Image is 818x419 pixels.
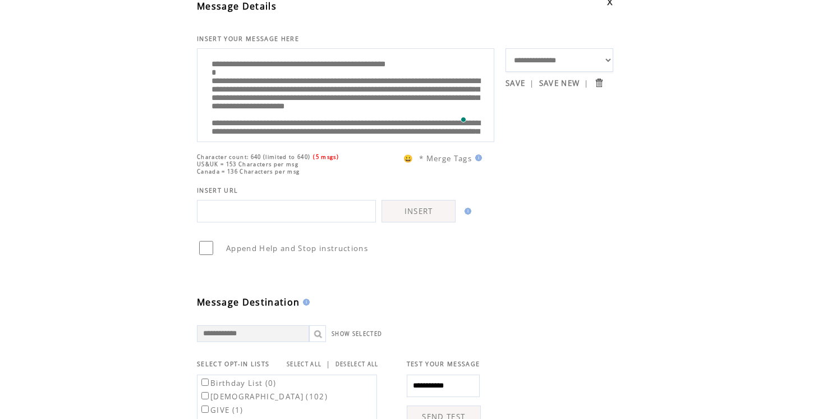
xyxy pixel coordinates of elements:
a: SHOW SELECTED [332,330,382,338]
span: Canada = 136 Characters per msg [197,168,300,175]
span: | [584,78,589,88]
a: SAVE [505,78,525,88]
input: Submit [594,78,604,88]
textarea: To enrich screen reader interactions, please activate Accessibility in Grammarly extension settings [203,52,488,136]
span: | [326,359,330,369]
a: SAVE NEW [539,78,580,88]
span: * Merge Tags [419,153,472,163]
span: INSERT URL [197,186,238,194]
span: US&UK = 153 Characters per msg [197,161,298,168]
a: SELECT ALL [287,361,321,368]
a: INSERT [382,200,456,222]
input: GIVE (1) [201,406,209,413]
label: GIVE (1) [199,405,243,415]
span: INSERT YOUR MESSAGE HERE [197,35,299,43]
span: SELECT OPT-IN LISTS [197,360,269,368]
label: [DEMOGRAPHIC_DATA] (102) [199,391,328,402]
label: Birthday List (0) [199,378,277,388]
span: Message Destination [197,296,300,308]
img: help.gif [472,154,482,161]
span: TEST YOUR MESSAGE [407,360,480,368]
span: Append Help and Stop instructions [226,243,368,253]
a: DESELECT ALL [336,361,379,368]
img: help.gif [300,299,310,306]
span: (5 msgs) [313,153,339,161]
span: 😀 [403,153,413,163]
input: Birthday List (0) [201,379,209,386]
span: Character count: 640 (limited to 640) [197,153,310,161]
input: [DEMOGRAPHIC_DATA] (102) [201,392,209,399]
span: | [530,78,534,88]
img: help.gif [461,208,471,215]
